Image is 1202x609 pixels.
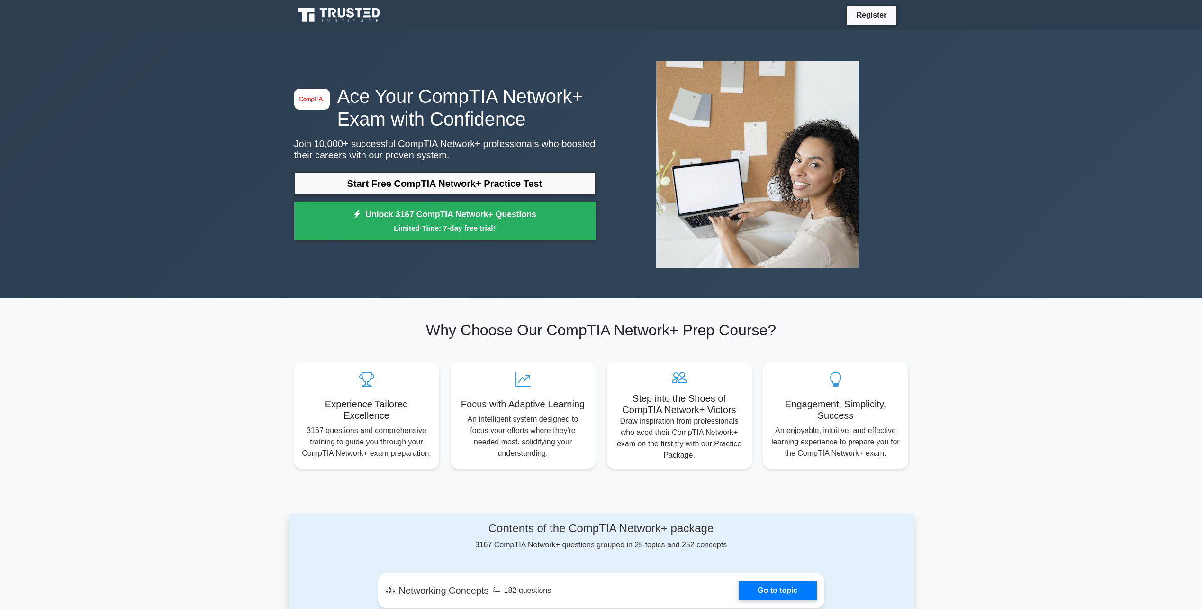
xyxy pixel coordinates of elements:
p: 3167 questions and comprehensive training to guide you through your CompTIA Network+ exam prepara... [302,425,432,459]
h5: Step into the Shoes of CompTIA Network+ Victors [615,393,744,415]
a: Unlock 3167 CompTIA Network+ QuestionsLimited Time: 7-day free trial! [294,202,596,240]
p: Join 10,000+ successful CompTIA Network+ professionals who boosted their careers with our proven ... [294,138,596,161]
a: Start Free CompTIA Network+ Practice Test [294,172,596,195]
p: An enjoyable, intuitive, and effective learning experience to prepare you for the CompTIA Network... [771,425,901,459]
p: An intelligent system designed to focus your efforts where they're needed most, solidifying your ... [458,414,588,459]
h2: Why Choose Our CompTIA Network+ Prep Course? [294,321,908,339]
div: 3167 CompTIA Network+ questions grouped in 25 topics and 252 concepts [378,522,824,551]
small: Limited Time: 7-day free trial! [306,222,584,233]
h5: Experience Tailored Excellence [302,398,432,421]
a: Go to topic [739,581,816,600]
p: Draw inspiration from professionals who aced their CompTIA Network+ exam on the first try with ou... [615,415,744,461]
h5: Focus with Adaptive Learning [458,398,588,410]
h5: Engagement, Simplicity, Success [771,398,901,421]
h1: Ace Your CompTIA Network+ Exam with Confidence [294,85,596,130]
h4: Contents of the CompTIA Network+ package [378,522,824,535]
a: Register [850,9,892,21]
